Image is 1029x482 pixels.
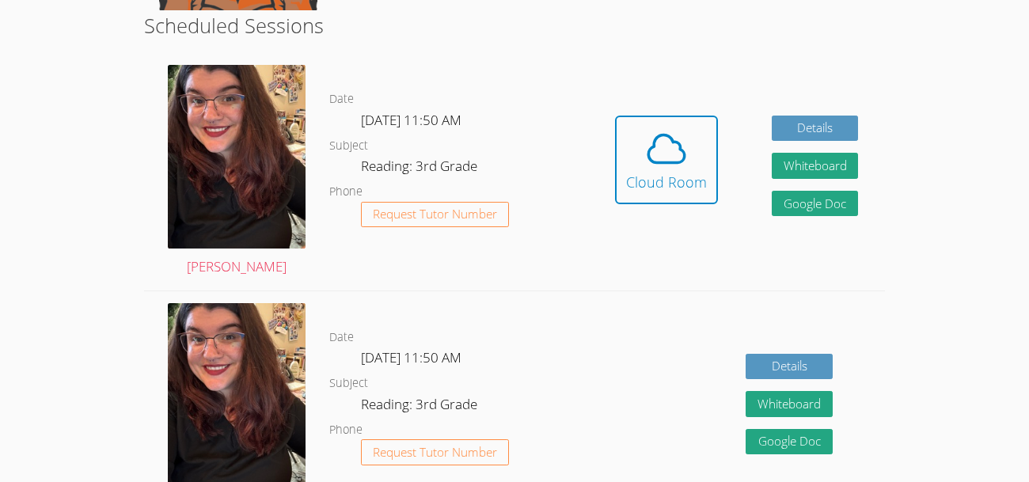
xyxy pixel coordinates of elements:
dt: Date [329,328,354,347]
span: Request Tutor Number [373,446,497,458]
a: Google Doc [746,429,833,455]
dt: Subject [329,136,368,156]
dd: Reading: 3rd Grade [361,393,480,420]
span: [DATE] 11:50 AM [361,348,461,366]
img: IMG_7509.jpeg [168,65,306,249]
button: Whiteboard [772,153,859,179]
a: Details [746,354,833,380]
a: Google Doc [772,191,859,217]
button: Whiteboard [746,391,833,417]
div: Cloud Room [626,171,707,193]
button: Request Tutor Number [361,202,509,228]
dt: Subject [329,374,368,393]
dd: Reading: 3rd Grade [361,155,480,182]
button: Cloud Room [615,116,718,204]
span: [DATE] 11:50 AM [361,111,461,129]
span: Request Tutor Number [373,208,497,220]
h2: Scheduled Sessions [144,10,885,40]
button: Request Tutor Number [361,439,509,465]
a: [PERSON_NAME] [168,65,306,279]
dt: Date [329,89,354,109]
dt: Phone [329,182,363,202]
a: Details [772,116,859,142]
dt: Phone [329,420,363,440]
